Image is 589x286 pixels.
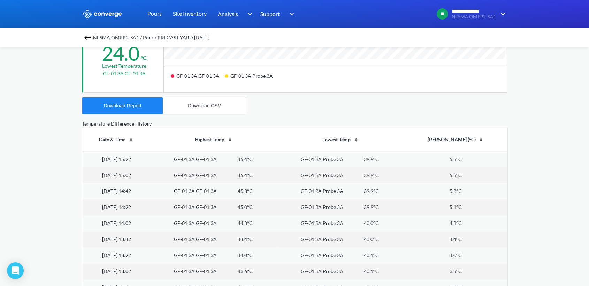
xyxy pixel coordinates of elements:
div: 39.9°C [364,156,379,163]
div: GF-01 3A Probe 3A [301,219,343,227]
td: [DATE] 15:22 [82,151,151,167]
img: downArrow.svg [243,10,254,18]
div: 40.1°C [364,251,379,259]
div: 44.4°C [237,235,252,243]
img: logo_ewhite.svg [82,9,122,18]
td: [DATE] 14:42 [82,183,151,199]
img: sort-icon.svg [353,137,359,143]
td: 4.0°C [404,247,507,263]
div: GF-01 3A GF-01 3A [174,172,217,179]
div: Lowest temperature [102,62,146,70]
td: [DATE] 14:22 [82,199,151,215]
div: 44.0°C [237,251,252,259]
img: sort-icon.svg [478,137,484,143]
div: GF-01 3A Probe 3A [301,172,343,179]
div: Download CSV [188,103,221,108]
div: GF-01 3A GF-01 3A [174,268,217,275]
td: [DATE] 13:22 [82,247,151,263]
span: NESMA OMPP2-SA1 / Pour / PRECAST YARD [DATE] [93,33,209,43]
div: GF-01 3A GF-01 3A [174,156,217,163]
div: GF-01 3A GF-01 3A [174,251,217,259]
th: [PERSON_NAME] (°C) [404,128,507,151]
div: Open Intercom Messenger [7,262,24,279]
div: GF-01 3A Probe 3A [301,156,343,163]
th: Highest Temp [151,128,277,151]
div: Temperature Difference History [82,120,507,128]
div: GF-01 3A Probe 3A [301,187,343,195]
td: 5.5°C [404,167,507,183]
button: Download CSV [163,97,246,114]
div: 39.9°C [364,203,379,211]
td: 5.5°C [404,151,507,167]
td: 5.1°C [404,199,507,215]
div: 39.9°C [364,172,379,179]
div: 40.0°C [364,235,379,243]
div: 40.1°C [364,268,379,275]
span: Analysis [218,9,238,18]
div: 24.0 [102,42,139,65]
div: GF-01 3A GF-01 3A [171,70,225,87]
div: 40.0°C [364,219,379,227]
p: GF-01 3A GF-01 3A [103,70,146,77]
div: GF-01 3A Probe 3A [301,268,343,275]
div: GF-01 3A GF-01 3A [174,235,217,243]
td: [DATE] 14:02 [82,215,151,231]
div: 45.3°C [237,187,252,195]
div: GF-01 3A GF-01 3A [174,187,217,195]
td: 4.8°C [404,215,507,231]
td: 3.5°C [404,263,507,279]
td: 4.4°C [404,231,507,247]
img: downArrow.svg [496,10,507,18]
button: Download Report [82,97,163,114]
img: sort-icon.svg [227,137,233,143]
td: [DATE] 15:02 [82,167,151,183]
span: Support [260,9,280,18]
div: 39.9°C [364,187,379,195]
div: GF-01 3A Probe 3A [301,203,343,211]
img: sort-icon.svg [128,137,134,143]
td: [DATE] 13:42 [82,231,151,247]
div: 45.4°C [237,156,252,163]
th: Date & Time [82,128,151,151]
div: GF-01 3A Probe 3A [225,70,278,87]
div: GF-01 3A Probe 3A [301,235,343,243]
img: downArrow.svg [285,10,296,18]
div: GF-01 3A Probe 3A [301,251,343,259]
div: GF-01 3A GF-01 3A [174,219,217,227]
td: [DATE] 13:02 [82,263,151,279]
td: 5.3°C [404,183,507,199]
div: 44.8°C [237,219,252,227]
div: 43.6°C [237,268,252,275]
div: 45.0°C [237,203,252,211]
span: NESMA OMPP2-SA1 [452,14,496,20]
div: 45.4°C [237,172,252,179]
div: Download Report [104,103,141,108]
div: GF-01 3A GF-01 3A [174,203,217,211]
img: backspace.svg [83,33,92,42]
th: Lowest Temp [277,128,404,151]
